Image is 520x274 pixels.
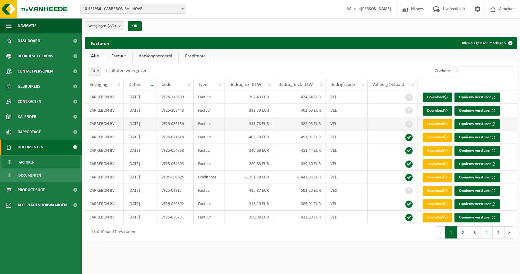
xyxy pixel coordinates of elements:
span: Datum [128,82,142,87]
td: CARREBON BV [85,197,124,211]
span: Volledig betaald [372,82,404,87]
td: CARREBON BV [85,157,124,171]
td: VEL [326,197,368,211]
td: 280,83 EUR [225,157,274,171]
button: Vestigingen(2/2) [85,21,124,30]
button: 2 [457,226,469,238]
td: 474,84 EUR [274,90,326,104]
h2: Facturen [85,37,115,49]
td: 423,60 EUR [274,211,326,224]
button: Alles als gelezen markeren [457,37,516,49]
td: VEL [326,117,368,130]
a: Download [423,173,452,182]
button: Opnieuw versturen [454,159,500,169]
a: Download [423,199,452,209]
td: Factuur [194,104,225,117]
td: 392,43 EUR [225,90,274,104]
td: CARREBON BV [85,211,124,224]
span: Product Shop [18,182,45,198]
td: -1.442,05 EUR [274,171,326,184]
span: Rapportage [18,124,41,140]
td: VES [326,184,368,197]
td: VEL [326,157,368,171]
td: [DATE] [124,144,157,157]
td: VF25-103443 [157,104,194,117]
td: [DATE] [124,157,157,171]
button: Opnieuw versturen [454,133,500,142]
td: Factuur [194,184,225,197]
td: VF25-054803 [157,157,194,171]
a: Factuur [105,49,132,63]
button: 3 [469,226,481,238]
a: Download [423,159,452,169]
td: 350,08 EUR [225,211,274,224]
span: Acceptatievoorwaarden [18,198,67,213]
span: Bedrag ex. BTW [229,82,261,87]
td: VF25-054768 [157,144,194,157]
a: Alle [85,49,105,63]
span: Dashboard [18,33,40,49]
button: Opnieuw versturen [454,199,500,209]
td: VF25-04917 [157,184,194,197]
button: 4 [481,226,493,238]
td: 411,44 EUR [274,144,326,157]
button: OK [128,21,142,31]
td: CARREBON BV [85,104,124,117]
a: Creditnota [179,49,212,63]
span: Contracten [18,94,41,109]
td: CARREBON BV [85,117,124,130]
a: Download [423,213,452,222]
label: resultaten weergeven [104,68,147,73]
span: Bedrijfscode [330,82,355,87]
span: 10-931936 - CARREBON BV - HOVE [80,5,186,13]
td: VEL [326,144,368,157]
a: Download [423,106,452,116]
span: Type [198,82,207,87]
button: 5 [493,226,505,238]
td: [DATE] [124,197,157,211]
td: 503,20 EUR [274,184,326,197]
a: Download [423,186,452,196]
a: Aankoopborderel [133,49,178,63]
strong: [PERSON_NAME] [361,7,391,11]
span: Code [161,82,171,87]
td: 402,60 EUR [274,104,326,117]
a: Download [423,133,452,142]
td: Factuur [194,211,225,224]
count: (2/2) [108,24,116,28]
td: Factuur [194,90,225,104]
td: VEL [326,171,368,184]
span: Documenten [18,140,43,155]
a: Download [423,119,452,129]
span: Kalender [18,109,36,124]
td: [DATE] [124,90,157,104]
button: Opnieuw versturen [454,186,500,196]
span: Documenten [19,170,41,181]
span: 10-931936 - CARREBON BV - HOVE [80,5,186,14]
td: Factuur [194,197,225,211]
td: Factuur [194,157,225,171]
span: Vestigingen [88,22,116,31]
button: Opnieuw versturen [454,106,500,116]
td: Factuur [194,117,225,130]
button: 1 [445,226,457,238]
td: -1.191,78 EUR [225,171,274,184]
td: Creditnota [194,171,225,184]
td: VF25-086189 [157,117,194,130]
button: Opnieuw versturen [454,173,500,182]
td: 491,01 EUR [274,130,326,144]
td: 315,73 EUR [225,117,274,130]
td: VC25-001625 [157,171,194,184]
td: 385,01 EUR [274,197,326,211]
td: [DATE] [124,184,157,197]
td: [DATE] [124,171,157,184]
div: 1 tot 10 van 47 resultaten [88,227,135,238]
td: CARREBON BV [85,90,124,104]
span: Bedrag incl. BTW [279,82,313,87]
td: VEL [326,211,368,224]
td: VF25-118609 [157,90,194,104]
td: VF25-039692 [157,197,194,211]
td: 339,80 EUR [274,157,326,171]
td: 405,79 EUR [225,130,274,144]
span: 10 [88,67,101,76]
